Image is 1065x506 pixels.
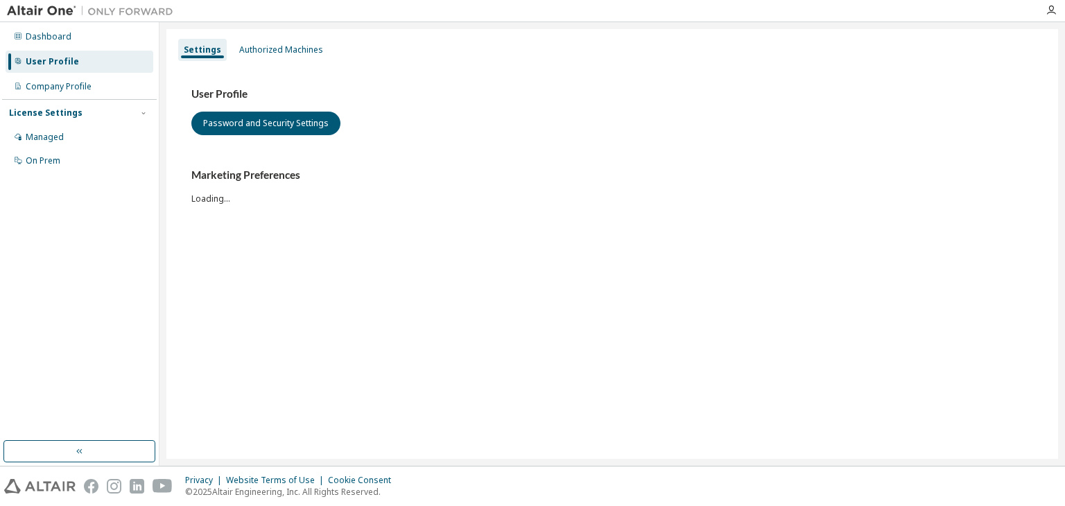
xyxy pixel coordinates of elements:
[328,475,399,486] div: Cookie Consent
[7,4,180,18] img: Altair One
[26,155,60,166] div: On Prem
[26,56,79,67] div: User Profile
[191,168,1033,182] h3: Marketing Preferences
[185,475,226,486] div: Privacy
[26,81,92,92] div: Company Profile
[26,31,71,42] div: Dashboard
[130,479,144,494] img: linkedin.svg
[9,107,83,119] div: License Settings
[184,44,221,55] div: Settings
[226,475,328,486] div: Website Terms of Use
[191,112,340,135] button: Password and Security Settings
[107,479,121,494] img: instagram.svg
[84,479,98,494] img: facebook.svg
[4,479,76,494] img: altair_logo.svg
[185,486,399,498] p: © 2025 Altair Engineering, Inc. All Rights Reserved.
[239,44,323,55] div: Authorized Machines
[153,479,173,494] img: youtube.svg
[191,168,1033,204] div: Loading...
[26,132,64,143] div: Managed
[191,87,1033,101] h3: User Profile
